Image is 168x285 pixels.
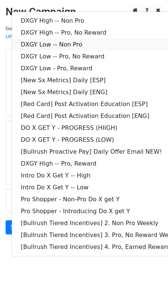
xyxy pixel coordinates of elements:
[131,249,168,285] iframe: Chat Widget
[6,6,162,18] h2: New Campaign
[6,26,102,40] small: Google Sheet:
[6,220,30,234] a: Send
